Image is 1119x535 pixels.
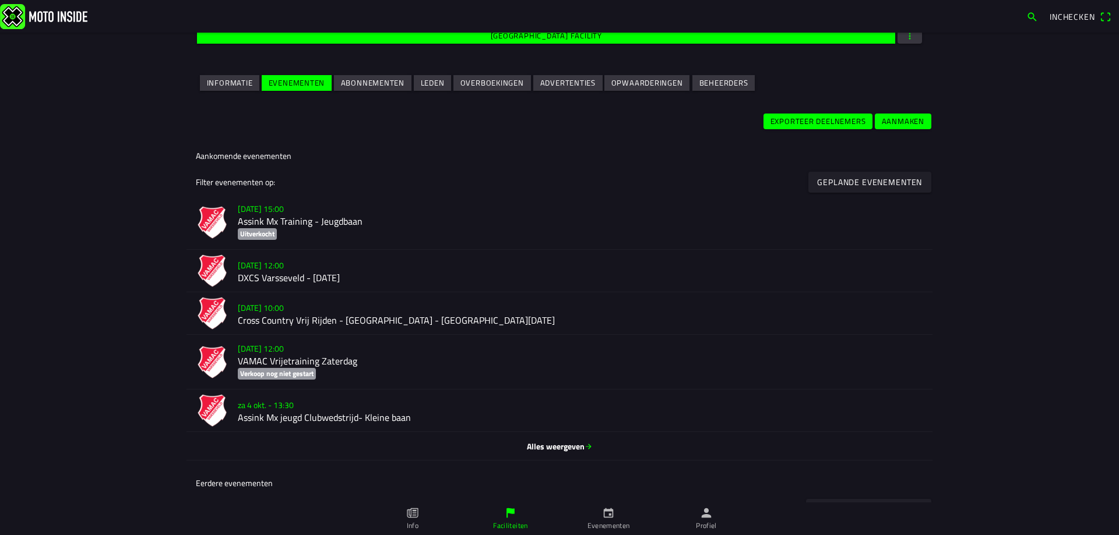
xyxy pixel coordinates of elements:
[692,75,755,91] ion-button: Beheerders
[262,75,332,91] ion-button: Evenementen
[414,75,451,91] ion-button: Leden
[875,114,931,129] ion-button: Aanmaken
[200,75,259,91] ion-button: Informatie
[196,254,228,287] img: qaiuHcGyss22570fqZKCwYI5GvCJxDNyPIX6KLCV.png
[196,394,228,427] img: ZiMvYVZeh8Q3pzVT7YQ4DAs1mqgIOfSJhsW7E37y.png
[587,520,630,531] ion-label: Evenementen
[1044,6,1117,26] a: Incheckenqr scanner
[240,228,275,239] ion-text: Uitverkocht
[493,520,527,531] ion-label: Faciliteiten
[238,259,284,271] ion-text: [DATE] 12:00
[196,176,275,188] ion-label: Filter evenementen op:
[238,203,284,215] ion-text: [DATE] 15:00
[334,75,411,91] ion-button: Abonnementen
[585,442,593,451] ion-icon: arrow forward
[818,178,923,186] ion-text: Geplande evenementen
[196,206,228,239] img: xILXvsUnwCQFTW5XZ3Prwt2yAS3TDKuBijgiNKBx.png
[238,356,923,367] h2: VAMAC Vrijetraining Zaterdag
[197,28,895,44] ion-button: [GEOGRAPHIC_DATA] facility
[407,520,418,531] ion-label: Info
[238,272,923,284] h2: DXCS Varsseveld - [DATE]
[533,75,603,91] ion-button: Advertenties
[453,75,531,91] ion-button: Overboekingen
[196,440,923,452] span: Alles weergeven
[196,150,291,162] ion-label: Aankomende evenementen
[238,216,923,227] h2: Assink Mx Training - Jeugdbaan
[238,342,284,355] ion-text: [DATE] 12:00
[763,114,872,129] ion-button: Exporteer deelnemers
[196,346,228,378] img: HOgAL8quJYoJv3riF2AwwN3Fsh4s3VskIwtzKrvK.png
[238,399,294,411] ion-text: za 4 okt. - 13:30
[504,506,517,519] ion-icon: flag
[238,315,923,326] h2: Cross Country Vrij Rijden - [GEOGRAPHIC_DATA] - [GEOGRAPHIC_DATA][DATE]
[700,506,713,519] ion-icon: person
[406,506,419,519] ion-icon: paper
[696,520,717,531] ion-label: Profiel
[602,506,615,519] ion-icon: calendar
[238,302,284,314] ion-text: [DATE] 10:00
[196,477,273,489] ion-label: Eerdere evenementen
[196,297,228,329] img: sYA0MdzM3v5BmRmgsWJ1iVL40gp2Fa8khKo0Qj80.png
[238,412,923,423] h2: Assink Mx jeugd Clubwedstrijd- Kleine baan
[1050,10,1095,23] span: Inchecken
[1021,6,1044,26] a: search
[240,368,314,379] ion-text: Verkoop nog niet gestart
[604,75,689,91] ion-button: Opwaarderingen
